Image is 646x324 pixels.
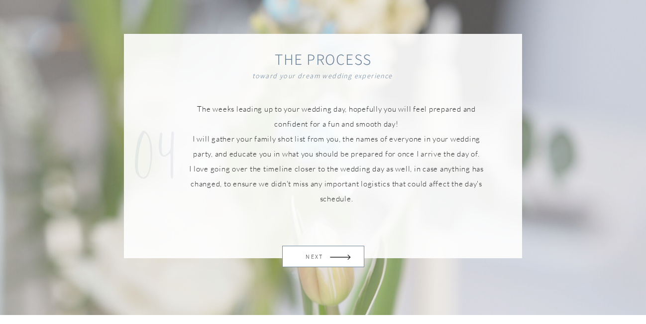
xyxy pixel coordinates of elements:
[126,110,186,193] h1: 04
[202,48,445,74] h2: THE PROCESS
[252,71,392,80] i: toward your dream wedding experience
[187,102,486,227] p: The weeks leading up to your wedding day, hopefully you will feel prepared and confident for a fu...
[298,250,331,264] a: NEXT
